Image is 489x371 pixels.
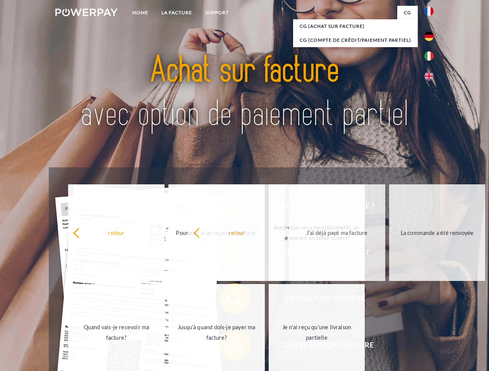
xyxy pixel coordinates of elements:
div: Jusqu'à quand dois-je payer ma facture? [173,322,260,343]
img: fr [424,7,434,16]
a: Support [199,6,235,20]
div: Quand vais-je recevoir ma facture? [73,322,160,343]
div: Pourquoi ai-je reçu une facture? [173,227,260,238]
div: Je n'ai reçu qu'une livraison partielle [273,322,360,343]
img: en [424,71,434,81]
img: logo-powerpay-white.svg [55,9,118,16]
div: retour [73,227,160,238]
a: Home [126,6,155,20]
a: CG [397,6,418,20]
a: CG (achat sur facture) [293,19,418,33]
div: La commande a été renvoyée [394,227,481,238]
div: retour [193,227,280,238]
img: de [424,32,434,41]
img: title-powerpay_fr.svg [74,37,415,148]
img: it [424,51,434,61]
a: LA FACTURE [155,6,199,20]
div: J'ai déjà payé ma facture [293,227,381,238]
a: CG (Compte de crédit/paiement partiel) [293,33,418,47]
